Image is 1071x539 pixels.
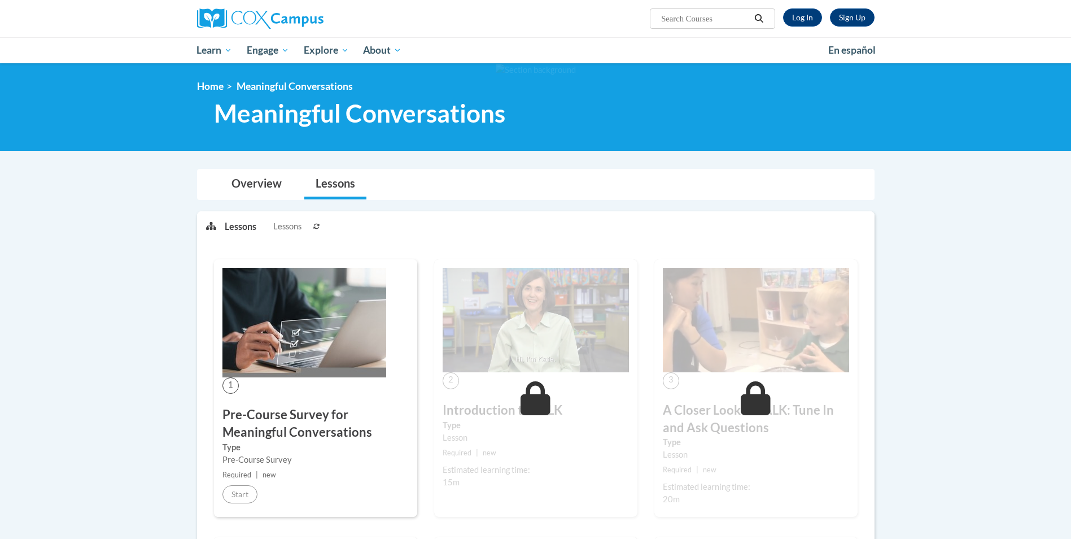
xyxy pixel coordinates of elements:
[663,494,680,504] span: 20m
[660,12,750,25] input: Search Courses
[830,8,875,27] a: Register
[483,449,496,457] span: new
[239,37,296,63] a: Engage
[663,481,849,493] div: Estimated learning time:
[443,449,471,457] span: Required
[703,466,716,474] span: new
[496,64,576,76] img: Section background
[222,406,409,441] h3: Pre-Course Survey for Meaningful Conversations
[225,220,256,233] p: Lessons
[443,372,459,389] span: 2
[222,454,409,466] div: Pre-Course Survey
[443,402,629,419] h3: Introduction to TALK
[180,37,891,63] div: Main menu
[443,464,629,476] div: Estimated learning time:
[214,98,505,128] span: Meaningful Conversations
[197,80,224,92] a: Home
[696,466,698,474] span: |
[273,220,301,233] span: Lessons
[663,436,849,449] label: Type
[220,169,293,199] a: Overview
[196,44,232,57] span: Learn
[443,419,629,432] label: Type
[828,44,876,56] span: En español
[783,8,822,27] a: Log In
[197,8,324,29] img: Cox Campus
[304,169,366,199] a: Lessons
[263,471,276,479] span: new
[256,471,258,479] span: |
[750,12,767,25] button: Search
[443,268,629,373] img: Course Image
[197,8,412,29] a: Cox Campus
[222,268,386,377] img: Course Image
[443,477,460,487] span: 15m
[296,37,356,63] a: Explore
[237,80,353,92] span: Meaningful Conversations
[476,449,478,457] span: |
[222,485,257,503] button: Start
[663,372,679,389] span: 3
[663,402,849,437] h3: A Closer Look at TALK: Tune In and Ask Questions
[304,44,349,57] span: Explore
[663,449,849,461] div: Lesson
[356,37,409,63] a: About
[663,466,692,474] span: Required
[222,441,409,454] label: Type
[663,268,849,373] img: Course Image
[821,38,883,62] a: En español
[190,37,240,63] a: Learn
[247,44,289,57] span: Engage
[222,471,251,479] span: Required
[222,377,239,394] span: 1
[443,432,629,444] div: Lesson
[363,44,401,57] span: About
